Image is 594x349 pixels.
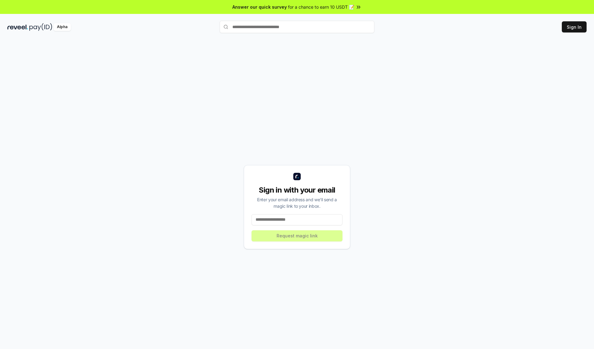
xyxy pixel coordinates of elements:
div: Alpha [54,23,71,31]
button: Sign In [562,21,587,32]
img: pay_id [29,23,52,31]
div: Sign in with your email [252,185,342,195]
span: Answer our quick survey [232,4,287,10]
span: for a chance to earn 10 USDT 📝 [288,4,354,10]
img: reveel_dark [7,23,28,31]
div: Enter your email address and we’ll send a magic link to your inbox. [252,196,342,209]
img: logo_small [293,173,301,180]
